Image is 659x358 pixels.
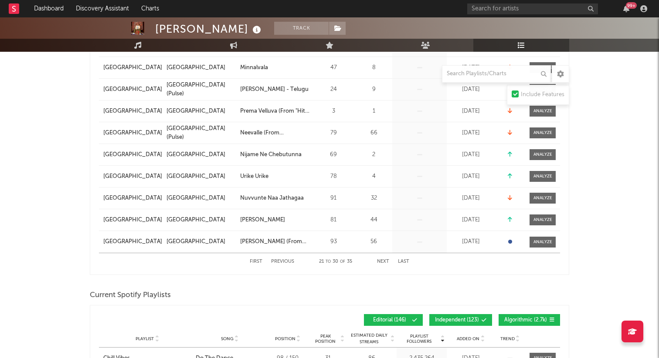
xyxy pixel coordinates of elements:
div: Minnalvala [240,64,268,72]
div: [DATE] [449,216,493,224]
div: 2 [357,151,390,159]
span: Trend [500,336,515,341]
button: 99+ [623,5,629,12]
div: 21 30 35 [312,257,360,267]
a: [GEOGRAPHIC_DATA] [103,216,162,224]
a: [GEOGRAPHIC_DATA] [166,64,236,72]
div: [GEOGRAPHIC_DATA] [166,238,225,246]
div: 9 [357,85,390,94]
div: [PERSON_NAME] [240,216,285,224]
div: 56 [357,238,390,246]
a: [PERSON_NAME] (From "Falaknuma Das") [240,238,309,246]
div: 1 [357,107,390,116]
span: of [340,260,345,264]
a: [PERSON_NAME] [240,216,309,224]
button: Next [377,259,389,264]
input: Search for artists [467,3,598,14]
div: Nijame Ne Chebutunna [240,151,302,159]
div: Include Features [521,90,564,100]
a: [GEOGRAPHIC_DATA] (Pulse) [166,81,236,98]
div: 24 [314,85,353,94]
button: Previous [271,259,294,264]
a: Prema Velluva (From "Hit - 3") (Telugu) [240,107,309,116]
a: [GEOGRAPHIC_DATA] [103,194,162,203]
span: Song [221,336,234,341]
div: 91 [314,194,353,203]
span: to [326,260,331,264]
button: Independent(123) [429,314,492,326]
div: 78 [314,172,353,181]
a: [PERSON_NAME] - Telugu [240,85,309,94]
a: Nuvvunte Naa Jathagaa [240,194,309,203]
a: [GEOGRAPHIC_DATA] [166,151,236,159]
div: [DATE] [449,238,493,246]
div: [GEOGRAPHIC_DATA] [166,107,225,116]
div: 8 [357,64,390,72]
div: [GEOGRAPHIC_DATA] [166,172,225,181]
a: [GEOGRAPHIC_DATA] [103,172,162,181]
a: Minnalvala [240,64,309,72]
button: Algorithmic(2.7k) [499,314,560,326]
a: [GEOGRAPHIC_DATA] [166,107,236,116]
div: [PERSON_NAME] [155,22,263,36]
span: Current Spotify Playlists [90,290,171,301]
a: [GEOGRAPHIC_DATA] [103,129,162,137]
a: Nijame Ne Chebutunna [240,151,309,159]
div: [DATE] [449,107,493,116]
div: 32 [357,194,390,203]
span: Playlist [136,336,154,341]
span: Estimated Daily Streams [349,332,389,345]
a: Urike Urike [240,172,309,181]
span: Playlist Followers [399,334,439,344]
a: [GEOGRAPHIC_DATA] [103,151,162,159]
div: [DATE] [449,85,493,94]
div: 47 [314,64,353,72]
span: Algorithmic ( 2.7k ) [504,318,547,323]
a: [GEOGRAPHIC_DATA] (Pulse) [166,124,236,141]
div: [GEOGRAPHIC_DATA] [166,194,225,203]
a: [GEOGRAPHIC_DATA] [166,194,236,203]
div: 79 [314,129,353,137]
a: [GEOGRAPHIC_DATA] [166,216,236,224]
div: 99 + [626,2,637,9]
div: [PERSON_NAME] - Telugu [240,85,309,94]
div: [GEOGRAPHIC_DATA] [103,64,162,72]
div: 66 [357,129,390,137]
a: [GEOGRAPHIC_DATA] [103,238,162,246]
div: [DATE] [449,64,493,72]
div: 44 [357,216,390,224]
div: [GEOGRAPHIC_DATA] [166,216,225,224]
div: [GEOGRAPHIC_DATA] [166,151,225,159]
a: [GEOGRAPHIC_DATA] [166,238,236,246]
button: Track [274,22,329,35]
button: Last [398,259,409,264]
span: Editorial ( 146 ) [370,318,410,323]
div: [GEOGRAPHIC_DATA] [166,64,225,72]
div: 93 [314,238,353,246]
div: [DATE] [449,194,493,203]
span: Independent ( 123 ) [435,318,479,323]
a: [GEOGRAPHIC_DATA] [103,107,162,116]
a: [GEOGRAPHIC_DATA] [166,172,236,181]
div: 4 [357,172,390,181]
button: Editorial(146) [364,314,423,326]
div: 81 [314,216,353,224]
div: 3 [314,107,353,116]
a: [GEOGRAPHIC_DATA] [103,85,162,94]
a: Neevalle (From "Tribanadhari Barbarik") [240,129,309,137]
div: Nuvvunte Naa Jathagaa [240,194,304,203]
div: [DATE] [449,172,493,181]
input: Search Playlists/Charts [442,65,551,83]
